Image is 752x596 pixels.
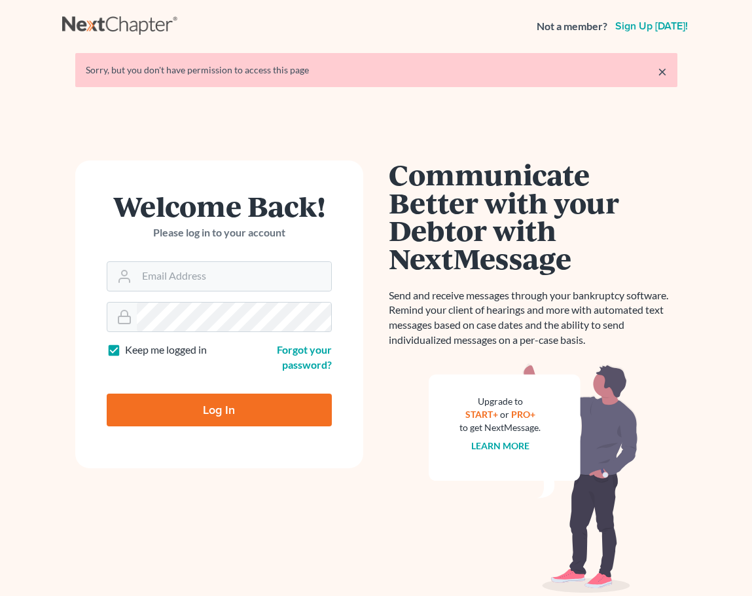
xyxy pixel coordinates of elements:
input: Log In [107,394,332,426]
div: Upgrade to [460,395,541,408]
p: Please log in to your account [107,225,332,240]
h1: Communicate Better with your Debtor with NextMessage [389,160,677,272]
a: Learn more [471,440,529,451]
label: Keep me logged in [125,343,207,358]
input: Email Address [137,262,331,291]
a: Sign up [DATE]! [613,21,690,31]
img: nextmessage_bg-59042aed3d76b12b5cd301f8e5b87938c9018125f34e5fa2b7a6b67550977c72.svg [429,363,638,593]
a: START+ [465,409,498,420]
a: × [658,64,667,79]
a: PRO+ [511,409,535,420]
h1: Welcome Back! [107,192,332,220]
a: Forgot your password? [277,343,332,371]
div: Sorry, but you don't have permission to access this page [86,64,667,77]
div: to get NextMessage. [460,421,541,434]
p: Send and receive messages through your bankruptcy software. Remind your client of hearings and mo... [389,288,677,348]
span: or [500,409,509,420]
strong: Not a member? [537,19,607,34]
